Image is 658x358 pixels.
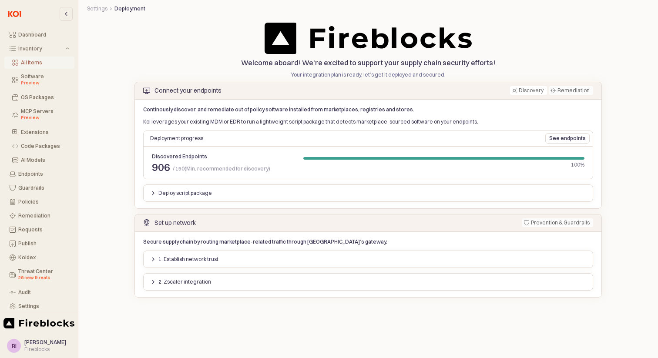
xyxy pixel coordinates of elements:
[87,5,649,12] nav: Breadcrumbs
[4,286,74,298] button: Audit
[18,241,69,247] div: Publish
[4,168,74,180] button: Endpoints
[4,224,74,236] button: Requests
[18,32,69,38] div: Dashboard
[154,87,222,94] div: Connect your endpoints
[21,157,69,163] div: AI Models
[4,126,74,138] button: Extensions
[87,5,107,12] button: Settings
[143,106,593,114] p: Continously discover, and remediate out of policy software installed from marketplaces, registrie...
[18,268,69,281] div: Threat Center
[7,339,21,353] button: RI
[21,94,69,100] div: OS Packages
[531,218,590,227] div: Prevention & Guardrails
[143,118,593,126] p: Koi leverages your existing MDM or EDR to run a lightweight script package that detects marketpla...
[21,143,69,149] div: Code Packages
[4,182,74,194] button: Guardrails
[150,134,476,142] p: Deployment progress
[4,140,74,152] button: Code Packages
[152,162,170,172] span: 906
[18,199,69,205] div: Policies
[4,91,74,104] button: OS Packages
[18,274,69,281] div: 28 new threats
[21,74,69,87] div: Software
[172,164,270,173] span: 150(Min. recommended for discovery)
[18,254,69,261] div: Koidex
[158,190,212,197] p: Deploy script package
[24,346,66,353] div: Fireblocks
[4,29,74,41] button: Dashboard
[87,71,649,79] p: Your integration plan is ready, let’s get it deployed and secured.
[185,164,270,173] span: (Min. recommended for discovery)
[18,213,69,219] div: Remediation
[114,5,145,12] button: Deployment
[21,114,69,121] div: Preview
[147,188,216,198] button: Deploy script package
[4,70,74,90] button: Software
[21,108,69,121] div: MCP Servers
[18,171,69,177] div: Endpoints
[549,135,586,142] p: See endpoints
[18,289,69,295] div: Audit
[545,133,590,144] button: See endpoints
[4,210,74,222] button: Remediation
[18,303,69,309] div: Settings
[173,164,175,173] span: /
[21,129,69,135] div: Extensions
[147,277,215,287] button: 2. Zscaler integration
[303,161,584,168] div: 100%
[4,196,74,208] button: Policies
[175,165,185,172] span: 150
[152,153,270,160] div: Discovered Endpoints
[87,57,649,68] p: Welcome aboard! We're excited to support your supply chain security efforts!
[21,60,69,66] div: All Items
[158,256,218,263] p: 1. Establish network trust
[4,57,74,69] button: All Items
[154,219,196,226] div: Set up network
[18,227,69,233] div: Requests
[158,278,211,285] p: 2. Zscaler integration
[4,105,74,124] button: MCP Servers
[24,339,66,345] span: [PERSON_NAME]
[4,300,74,312] button: Settings
[4,43,74,55] button: Inventory
[21,80,69,87] div: Preview
[4,238,74,250] button: Publish
[18,185,69,191] div: Guardrails
[4,265,74,284] button: Threat Center
[147,254,222,264] button: 1. Establish network trust
[4,154,74,166] button: AI Models
[557,86,590,95] div: Remediation
[303,157,584,168] div: Progress bar
[519,86,544,95] div: Discovery
[152,161,170,174] span: 906
[143,238,462,246] p: Secure supply chain by routing marketplace-related traffic through [GEOGRAPHIC_DATA]’s gateway.
[12,341,17,350] div: RI
[4,251,74,264] button: Koidex
[18,46,64,52] div: Inventory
